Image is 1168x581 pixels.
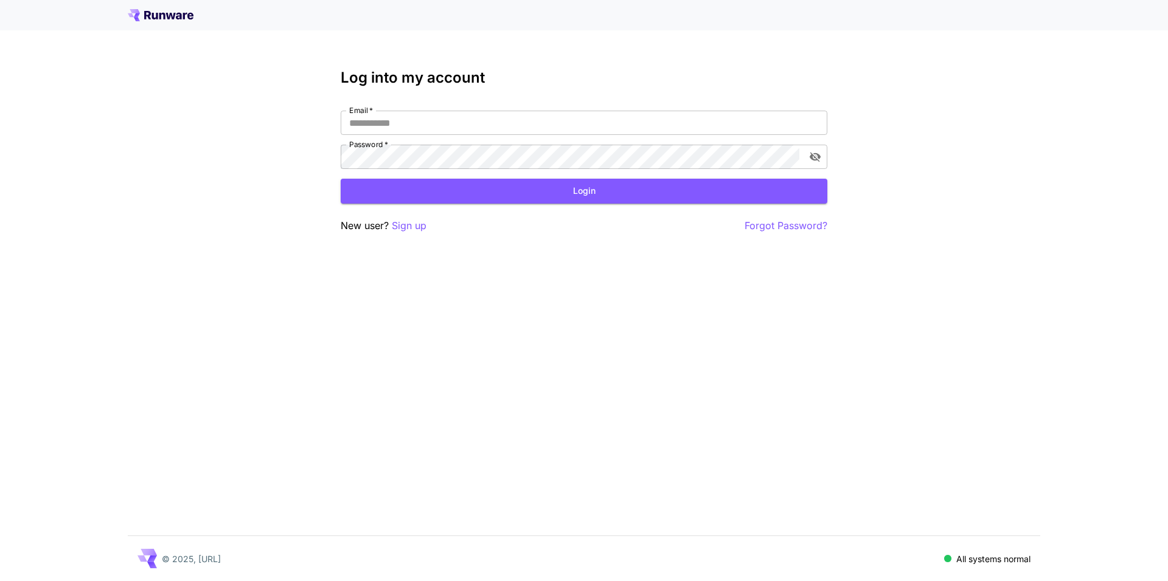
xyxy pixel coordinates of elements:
p: © 2025, [URL] [162,552,221,565]
label: Email [349,105,373,115]
button: Sign up [392,218,426,233]
button: toggle password visibility [804,146,826,168]
button: Login [341,179,827,204]
p: New user? [341,218,426,233]
label: Password [349,139,388,150]
p: All systems normal [956,552,1031,565]
button: Forgot Password? [745,218,827,233]
h3: Log into my account [341,69,827,86]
